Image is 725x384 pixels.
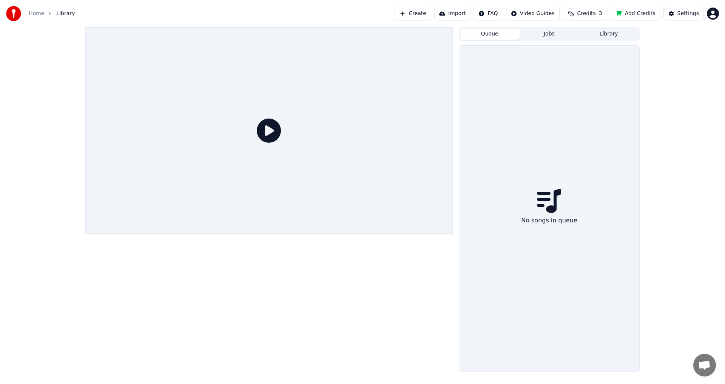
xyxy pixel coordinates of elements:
div: Settings [677,10,699,17]
button: Create [395,7,431,20]
button: Import [434,7,470,20]
button: FAQ [474,7,503,20]
button: Credits3 [563,7,608,20]
div: No songs in queue [518,213,580,228]
span: Credits [577,10,595,17]
nav: breadcrumb [29,10,75,17]
button: Add Credits [611,7,660,20]
button: Video Guides [506,7,560,20]
button: Jobs [520,29,579,40]
img: youka [6,6,21,21]
div: Open chat [693,354,716,376]
a: Home [29,10,44,17]
span: 3 [599,10,602,17]
button: Queue [460,29,520,40]
span: Library [56,10,75,17]
button: Library [579,29,639,40]
button: Settings [663,7,704,20]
